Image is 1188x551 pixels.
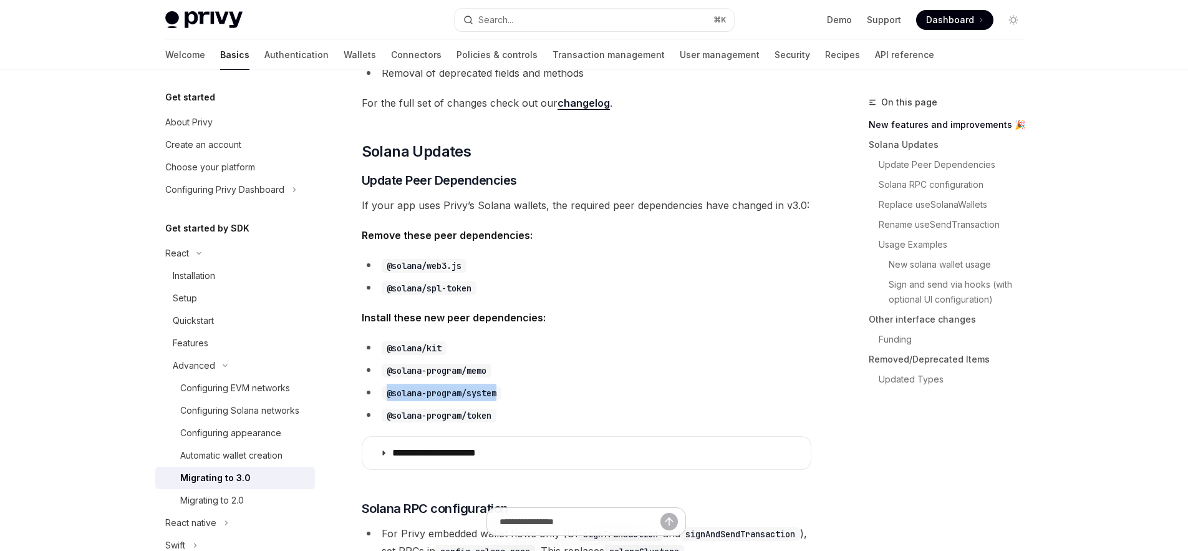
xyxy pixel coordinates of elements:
span: Solana Updates [362,142,471,162]
img: light logo [165,11,243,29]
code: @solana-program/memo [382,364,491,378]
a: changelog [558,97,610,110]
div: Setup [173,291,197,306]
code: @solana-program/system [382,386,501,400]
div: Choose your platform [165,160,255,175]
a: Basics [220,40,249,70]
button: Open search [455,9,734,31]
a: Connectors [391,40,442,70]
div: React [165,246,189,261]
a: Migrating to 2.0 [155,489,315,512]
a: Removed/Deprecated Items [869,349,1033,369]
button: Toggle React section [155,242,315,265]
a: Funding [869,329,1033,349]
div: Installation [173,268,215,283]
a: Transaction management [553,40,665,70]
a: Configuring appearance [155,422,315,444]
div: Configuring Privy Dashboard [165,182,284,197]
a: Setup [155,287,315,310]
strong: Remove these peer dependencies: [362,229,533,241]
strong: Install these new peer dependencies: [362,311,546,324]
a: Configuring Solana networks [155,399,315,422]
div: Create an account [165,137,241,152]
div: Automatic wallet creation [180,448,283,463]
h5: Get started by SDK [165,221,249,236]
span: Dashboard [926,14,974,26]
a: Updated Types [869,369,1033,389]
div: Migrating to 2.0 [180,493,244,508]
a: Create an account [155,134,315,156]
span: For the full set of changes check out our . [362,94,811,112]
a: Policies & controls [456,40,538,70]
li: Removal of deprecated fields and methods [362,64,811,82]
a: Choose your platform [155,156,315,178]
a: Other interface changes [869,310,1033,329]
a: Quickstart [155,310,315,332]
div: Configuring Solana networks [180,403,299,418]
code: @solana/kit [382,341,447,355]
div: Features [173,336,208,351]
button: Toggle dark mode [1003,10,1023,30]
div: Advanced [173,358,215,373]
button: Toggle React native section [155,512,315,534]
a: New solana wallet usage [869,255,1033,275]
code: @solana/spl-token [382,281,476,295]
div: About Privy [165,115,213,130]
div: React native [165,515,216,530]
a: Configuring EVM networks [155,377,315,399]
a: Usage Examples [869,235,1033,255]
span: Update Peer Dependencies [362,172,517,189]
span: ⌘ K [713,15,727,25]
span: On this page [881,95,937,110]
a: Features [155,332,315,354]
a: Installation [155,265,315,287]
a: Rename useSendTransaction [869,215,1033,235]
button: Send message [660,513,678,530]
a: Wallets [344,40,376,70]
code: @solana-program/token [382,409,496,422]
a: Recipes [825,40,860,70]
a: New features and improvements 🎉 [869,115,1033,135]
input: Ask a question... [500,508,660,535]
a: Support [867,14,901,26]
a: Authentication [264,40,329,70]
a: Solana Updates [869,135,1033,155]
a: About Privy [155,111,315,134]
a: API reference [875,40,934,70]
div: Search... [478,12,513,27]
span: If your app uses Privy’s Solana wallets, the required peer dependencies have changed in v3.0: [362,197,811,214]
button: Toggle Advanced section [155,354,315,377]
a: Sign and send via hooks (with optional UI configuration) [869,275,1033,310]
code: @solana/web3.js [382,259,466,273]
div: Quickstart [173,313,214,328]
div: Migrating to 3.0 [180,471,251,485]
button: Toggle Configuring Privy Dashboard section [155,178,315,201]
a: Migrating to 3.0 [155,467,315,489]
a: Welcome [165,40,205,70]
a: Automatic wallet creation [155,444,315,467]
div: Configuring appearance [180,426,281,441]
span: Solana RPC configuration [362,500,508,517]
div: Configuring EVM networks [180,381,290,396]
h5: Get started [165,90,215,105]
a: Demo [827,14,852,26]
a: User management [680,40,760,70]
a: Solana RPC configuration [869,175,1033,195]
a: Replace useSolanaWallets [869,195,1033,215]
a: Update Peer Dependencies [869,155,1033,175]
a: Security [775,40,810,70]
a: Dashboard [916,10,993,30]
